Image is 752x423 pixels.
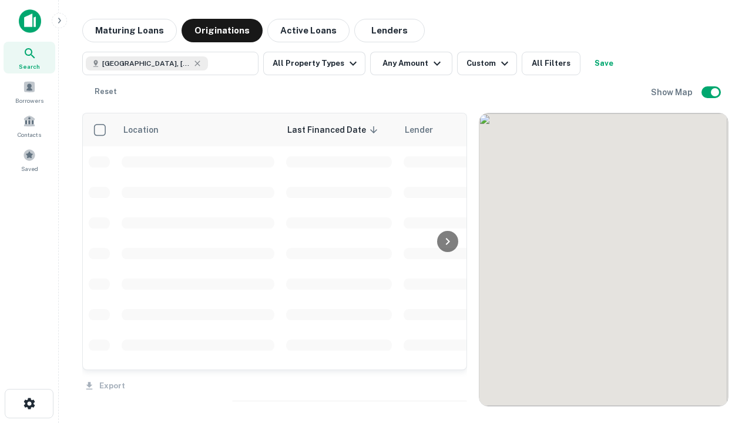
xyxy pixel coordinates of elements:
th: Lender [398,113,586,146]
button: Maturing Loans [82,19,177,42]
div: 0 0 [479,113,728,406]
button: All Property Types [263,52,365,75]
span: Borrowers [15,96,43,105]
th: Last Financed Date [280,113,398,146]
button: Any Amount [370,52,452,75]
button: Custom [457,52,517,75]
button: Active Loans [267,19,350,42]
span: Location [123,123,174,137]
iframe: Chat Widget [693,329,752,385]
button: Originations [182,19,263,42]
th: Location [116,113,280,146]
span: Saved [21,164,38,173]
button: Reset [87,80,125,103]
a: Saved [4,144,55,176]
button: All Filters [522,52,580,75]
div: Custom [466,56,512,70]
span: Last Financed Date [287,123,381,137]
a: Contacts [4,110,55,142]
span: Contacts [18,130,41,139]
button: Lenders [354,19,425,42]
span: Search [19,62,40,71]
button: Save your search to get updates of matches that match your search criteria. [585,52,623,75]
a: Search [4,42,55,73]
a: Borrowers [4,76,55,108]
span: Lender [405,123,433,137]
h6: Show Map [651,86,694,99]
span: [GEOGRAPHIC_DATA], [GEOGRAPHIC_DATA] [102,58,190,69]
img: capitalize-icon.png [19,9,41,33]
